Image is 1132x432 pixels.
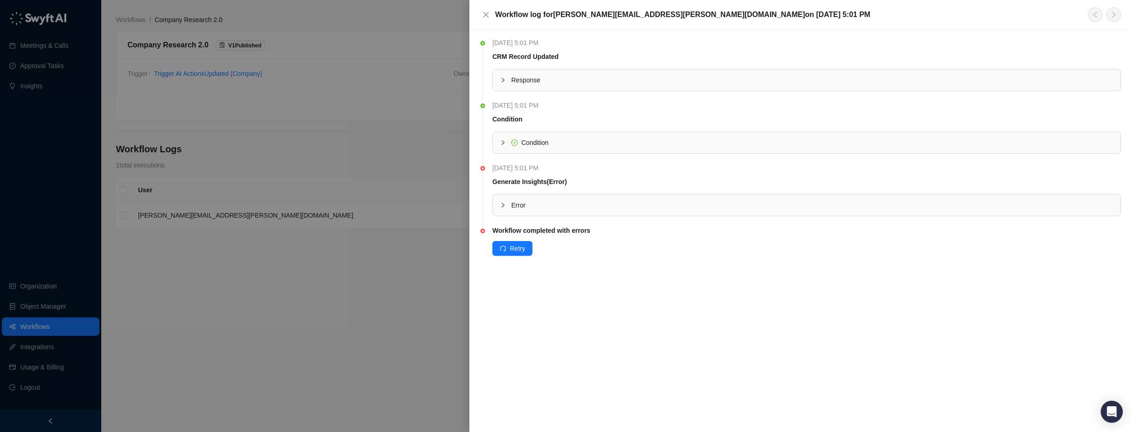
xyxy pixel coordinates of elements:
[492,163,543,173] span: [DATE] 5:01 PM
[492,100,543,110] span: [DATE] 5:01 PM
[500,202,506,208] span: collapsed
[1101,401,1123,423] div: Open Intercom Messenger
[492,227,590,234] strong: Workflow completed with errors
[511,139,518,146] span: check-circle
[492,38,543,48] span: [DATE] 5:01 PM
[500,77,506,83] span: collapsed
[521,139,549,146] span: Condition
[492,178,567,185] strong: Generate Insights (Error)
[510,243,525,253] span: Retry
[492,115,522,123] strong: Condition
[480,9,491,20] button: Close
[511,75,1113,85] span: Response
[500,140,506,145] span: collapsed
[492,241,532,256] button: Retry
[492,53,559,60] strong: CRM Record Updated
[495,9,870,20] h5: Workflow log for [PERSON_NAME][EMAIL_ADDRESS][PERSON_NAME][DOMAIN_NAME] on [DATE] 5:01 PM
[500,245,506,252] span: redo
[482,11,490,18] span: close
[511,200,1113,210] span: Error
